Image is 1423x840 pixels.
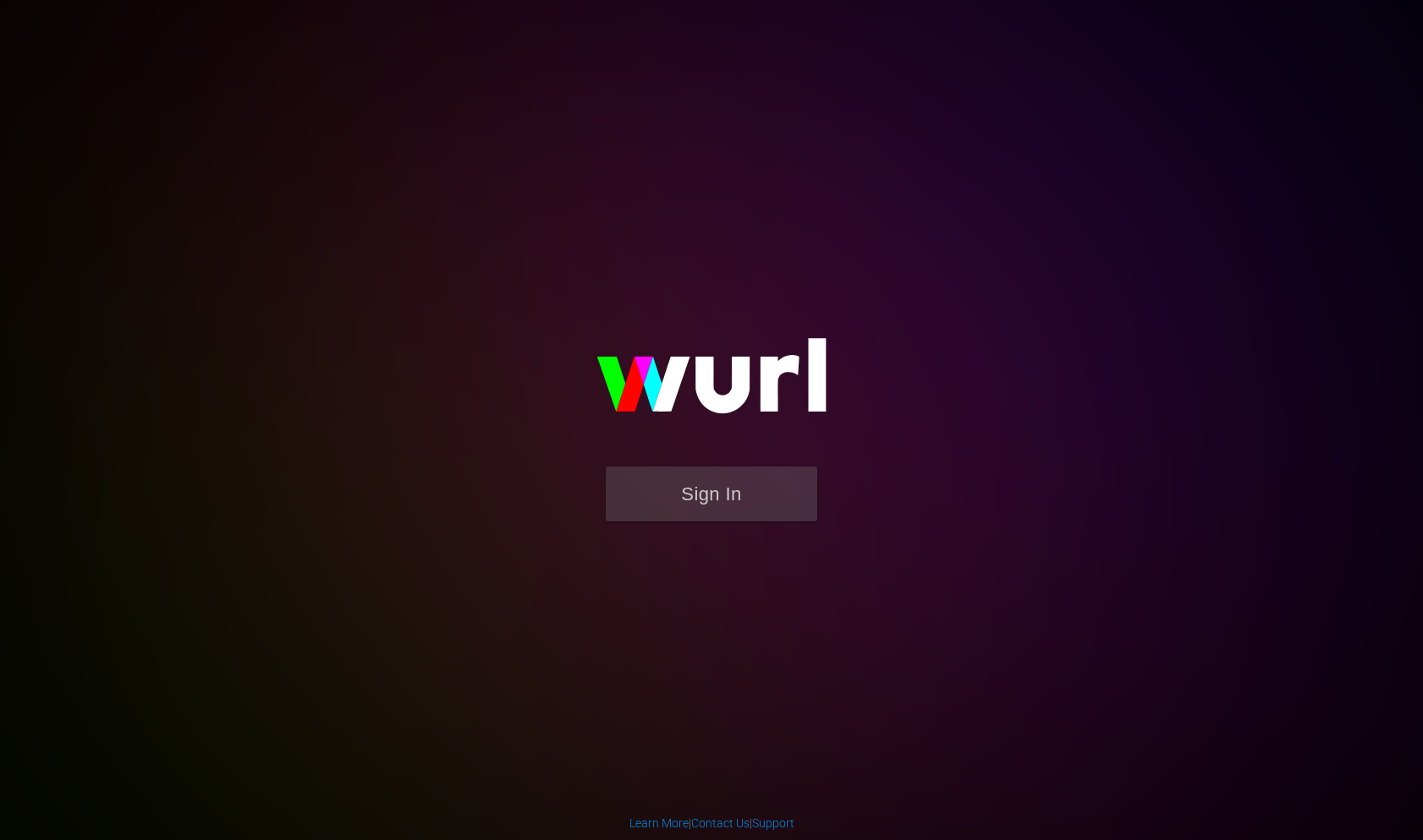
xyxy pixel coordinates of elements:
a: Support [752,816,794,830]
button: Sign In [606,466,817,521]
img: wurl-logo-on-black-223613ac3d8ba8fe6dc639794a292ebdb59501304c7dfd60c99c58986ef67473.svg [542,302,881,466]
a: Contact Us [691,816,750,830]
div: | | [629,815,794,832]
a: Learn More [629,816,689,830]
